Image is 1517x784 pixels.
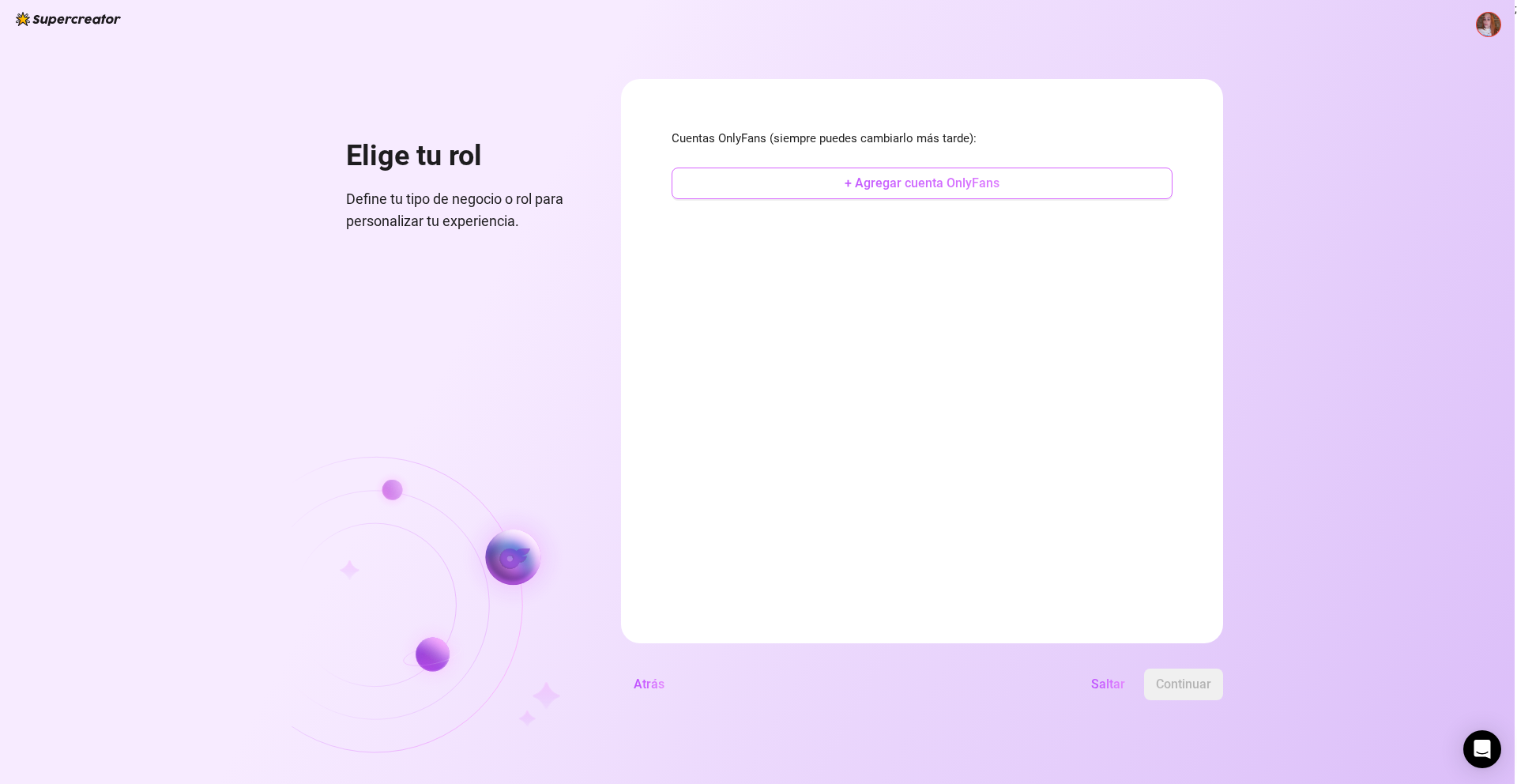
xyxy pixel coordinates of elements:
[621,669,677,700] button: Atrás
[634,677,664,692] font: Atrás
[346,139,482,172] font: Elige tu rol
[845,175,999,190] font: + Agregar cuenta OnlyFans
[672,131,977,145] font: Cuentas OnlyFans (siempre puedes cambiarlo más tarde):
[1477,13,1500,36] img: ACg8ocKPAFasPN9w4QlzqO46o7y2tJN_iq4KjG8eAFSyvMQCVnfVKlM=s96-c
[672,168,1173,199] button: + Agregar cuenta OnlyFans
[346,190,563,229] font: Define tu tipo de negocio o rol para personalizar tu experiencia.
[1091,677,1125,692] font: Saltar
[1144,669,1223,700] button: Continuar
[1515,2,1517,15] font: ;
[1463,730,1501,768] div: Abrir Intercom Messenger
[1078,669,1138,700] button: Saltar
[16,12,121,26] img: logo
